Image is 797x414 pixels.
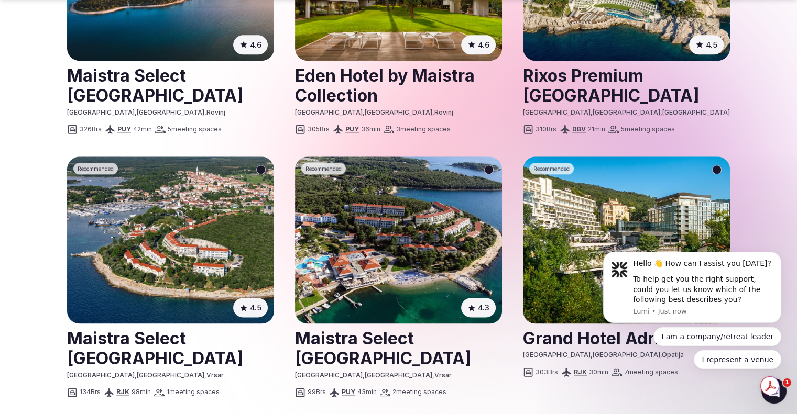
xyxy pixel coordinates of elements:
[206,108,225,116] span: Rovinj
[365,371,432,379] span: [GEOGRAPHIC_DATA]
[396,125,451,134] span: 3 meeting spaces
[135,371,137,379] span: ,
[621,125,675,134] span: 5 meeting spaces
[363,108,365,116] span: ,
[523,156,730,323] img: Grand Hotel Adriatic
[67,62,274,108] h2: Maistra Select [GEOGRAPHIC_DATA]
[434,371,452,379] span: Vrsar
[308,388,326,397] span: 99 Brs
[80,388,101,397] span: 134 Brs
[662,108,730,116] span: [GEOGRAPHIC_DATA]
[233,35,268,54] button: 4.6
[361,125,380,134] span: 36 min
[363,371,365,379] span: ,
[132,388,151,397] span: 98 min
[78,165,114,172] span: Recommended
[204,108,206,116] span: ,
[295,108,363,116] span: [GEOGRAPHIC_DATA]
[137,108,204,116] span: [GEOGRAPHIC_DATA]
[295,156,502,323] a: See Maistra Select Hotel Pineta
[168,125,222,134] span: 5 meeting spaces
[529,163,574,174] div: Recommended
[301,163,346,174] div: Recommended
[536,125,556,134] span: 310 Brs
[295,325,502,371] h2: Maistra Select [GEOGRAPHIC_DATA]
[593,108,660,116] span: [GEOGRAPHIC_DATA]
[523,325,730,351] h2: Grand Hotel Adriatic
[67,325,274,371] h2: Maistra Select [GEOGRAPHIC_DATA]
[523,62,730,108] a: View venue
[461,35,496,54] button: 4.6
[295,156,502,323] img: Maistra Select Hotel Pineta
[250,39,261,50] span: 4.6
[206,371,224,379] span: Vrsar
[478,302,489,313] span: 4.3
[233,298,268,317] button: 4.5
[117,125,131,133] a: PUY
[365,108,432,116] span: [GEOGRAPHIC_DATA]
[167,388,220,397] span: 1 meeting spaces
[67,62,274,108] a: View venue
[660,108,662,116] span: ,
[523,325,730,351] a: View venue
[432,371,434,379] span: ,
[536,368,558,377] span: 303 Brs
[135,108,137,116] span: ,
[67,156,274,323] a: See Maistra Select Belvedere Resort
[137,371,204,379] span: [GEOGRAPHIC_DATA]
[67,156,274,323] img: Maistra Select Belvedere Resort
[523,156,730,323] a: See Grand Hotel Adriatic
[67,371,135,379] span: [GEOGRAPHIC_DATA]
[591,108,593,116] span: ,
[67,325,274,371] a: View venue
[250,302,261,313] span: 4.5
[392,388,446,397] span: 2 meeting spaces
[73,163,118,174] div: Recommended
[574,368,587,376] a: RJK
[523,351,591,359] span: [GEOGRAPHIC_DATA]
[67,108,135,116] span: [GEOGRAPHIC_DATA]
[342,388,355,396] a: PUY
[533,165,570,172] span: Recommended
[357,388,377,397] span: 43 min
[308,125,330,134] span: 305 Brs
[116,388,129,396] a: RJK
[80,125,102,134] span: 326 Brs
[523,108,591,116] span: [GEOGRAPHIC_DATA]
[295,371,363,379] span: [GEOGRAPHIC_DATA]
[305,165,342,172] span: Recommended
[572,125,586,133] a: DBV
[295,62,502,108] a: View venue
[345,125,359,133] a: PUY
[461,298,496,317] button: 4.3
[478,39,489,50] span: 4.6
[706,39,717,50] span: 4.5
[587,196,797,386] iframe: Intercom notifications message
[295,325,502,371] a: View venue
[523,62,730,108] h2: Rixos Premium [GEOGRAPHIC_DATA]
[133,125,152,134] span: 42 min
[204,371,206,379] span: ,
[432,108,434,116] span: ,
[588,125,605,134] span: 21 min
[295,62,502,108] h2: Eden Hotel by Maistra Collection
[689,35,724,54] button: 4.5
[434,108,453,116] span: Rovinj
